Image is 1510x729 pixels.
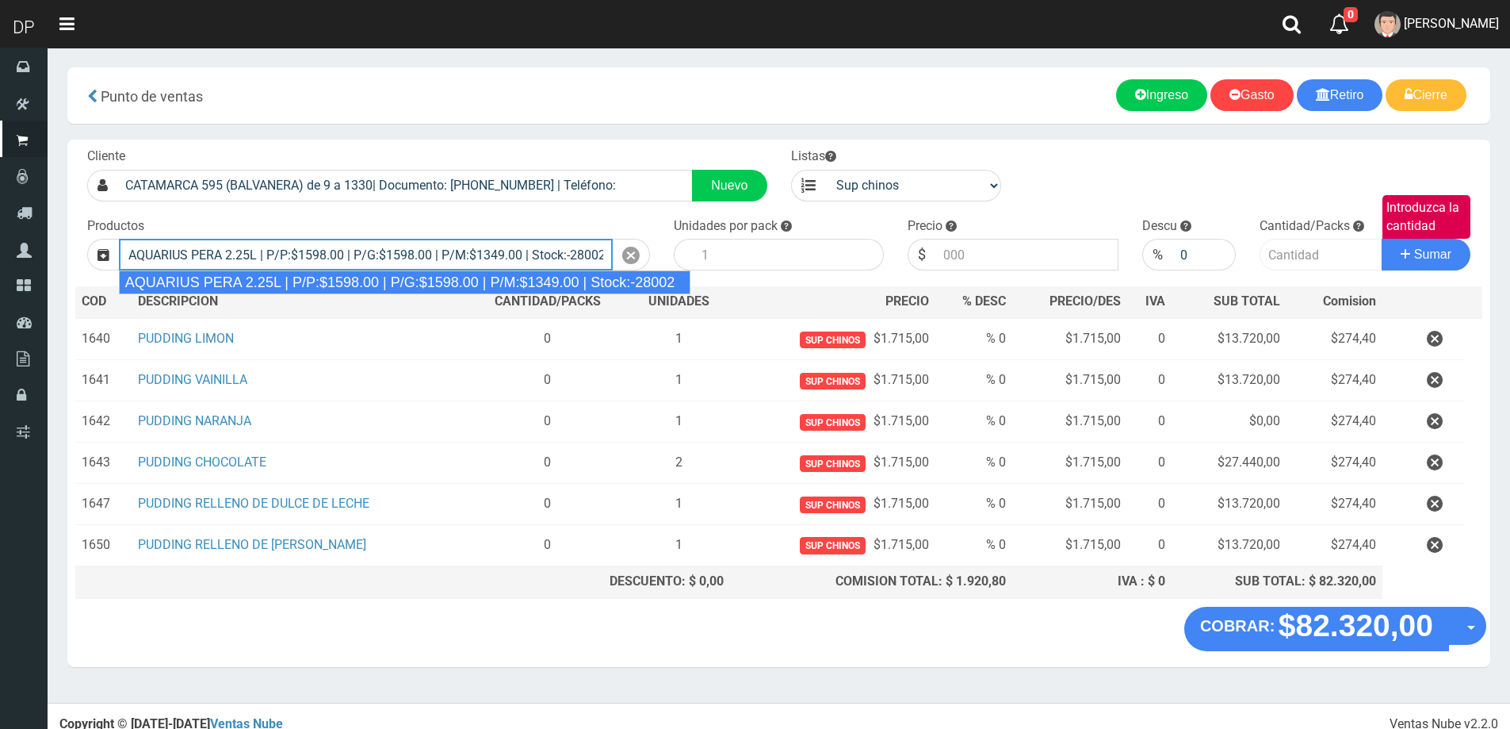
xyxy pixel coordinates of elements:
[629,286,729,318] th: UNIDADES
[466,443,629,484] td: 0
[138,496,369,511] a: PUDDING RELLENO DE DULCE DE LECHE
[908,239,935,270] div: $
[466,525,629,566] td: 0
[1127,401,1172,443] td: 0
[1049,294,1121,309] span: PRECIO/DES
[800,455,866,472] span: Sup chinos
[1286,484,1382,525] td: $274,40
[138,331,234,346] a: PUDDING LIMON
[1178,573,1376,591] div: SUB TOTAL: $ 82.320,00
[1323,293,1376,311] span: Comision
[472,573,724,591] div: DESCUENTO: $ 0,00
[75,318,132,360] td: 1640
[101,88,203,105] span: Punto de ventas
[1012,484,1127,525] td: $1.715,00
[800,373,866,389] span: Sup chinos
[1172,360,1286,401] td: $13.720,00
[730,318,935,360] td: $1.715,00
[1142,217,1177,236] label: Descu
[1127,318,1172,360] td: 0
[1172,443,1286,484] td: $27.440,00
[800,332,866,348] span: Sup chinos
[117,170,693,201] input: Consumidor Final
[935,525,1012,566] td: % 0
[935,360,1012,401] td: % 0
[1382,195,1470,240] label: Introduzca la cantidad
[138,413,251,428] a: PUDDING NARANJA
[736,573,1006,591] div: COMISION TOTAL: $ 1.920,80
[800,537,866,554] span: Sup chinos
[629,484,729,525] td: 1
[138,372,247,387] a: PUDDING VAINILLA
[1172,401,1286,443] td: $0,00
[1286,401,1382,443] td: $274,40
[674,217,778,236] label: Unidades por pack
[1382,239,1470,270] button: Sumar
[119,239,613,270] input: Introduzca el nombre del producto
[730,484,935,525] td: $1.715,00
[1344,7,1358,22] span: 0
[75,443,132,484] td: 1643
[1145,294,1165,309] span: IVA
[1142,239,1172,270] div: %
[1116,79,1207,111] a: Ingreso
[629,318,729,360] td: 1
[629,401,729,443] td: 1
[694,239,885,270] input: 1
[1012,443,1127,484] td: $1.715,00
[75,484,132,525] td: 1647
[935,239,1118,270] input: 000
[1184,607,1449,651] button: COBRAR: $82.320,00
[1286,360,1382,401] td: $274,40
[1214,293,1280,311] span: SUB TOTAL
[791,148,836,166] label: Listas
[466,286,629,318] th: CANTIDAD/PACKS
[87,148,125,166] label: Cliente
[87,217,144,236] label: Productos
[1012,318,1127,360] td: $1.715,00
[800,497,866,513] span: Sup chinos
[1404,16,1499,31] span: [PERSON_NAME]
[1260,217,1350,236] label: Cantidad/Packs
[730,401,935,443] td: $1.715,00
[466,401,629,443] td: 0
[730,525,935,566] td: $1.715,00
[1286,318,1382,360] td: $274,40
[800,414,866,431] span: Sup chinos
[466,360,629,401] td: 0
[466,318,629,360] td: 0
[1279,608,1433,643] strong: $82.320,00
[1127,484,1172,525] td: 0
[75,525,132,566] td: 1650
[935,443,1012,484] td: % 0
[132,286,466,318] th: DES
[161,294,218,309] span: CRIPCION
[935,318,1012,360] td: % 0
[75,401,132,443] td: 1642
[1172,239,1236,270] input: 000
[1019,573,1165,591] div: IVA : $ 0
[1374,11,1401,37] img: User Image
[138,455,266,470] a: PUDDING CHOCOLATE
[1127,443,1172,484] td: 0
[908,217,942,236] label: Precio
[935,484,1012,525] td: % 0
[629,525,729,566] td: 1
[1414,247,1451,261] span: Sumar
[885,293,929,311] span: PRECIO
[75,360,132,401] td: 1641
[1012,525,1127,566] td: $1.715,00
[1012,401,1127,443] td: $1.715,00
[75,286,132,318] th: COD
[466,484,629,525] td: 0
[1260,239,1382,270] input: Cantidad
[730,443,935,484] td: $1.715,00
[1286,443,1382,484] td: $274,40
[629,443,729,484] td: 2
[629,360,729,401] td: 1
[1127,525,1172,566] td: 0
[935,401,1012,443] td: % 0
[119,270,691,294] div: AQUARIUS PERA 2.25L | P/P:$1598.00 | P/G:$1598.00 | P/M:$1349.00 | Stock:-28002
[1012,360,1127,401] td: $1.715,00
[1210,79,1294,111] a: Gasto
